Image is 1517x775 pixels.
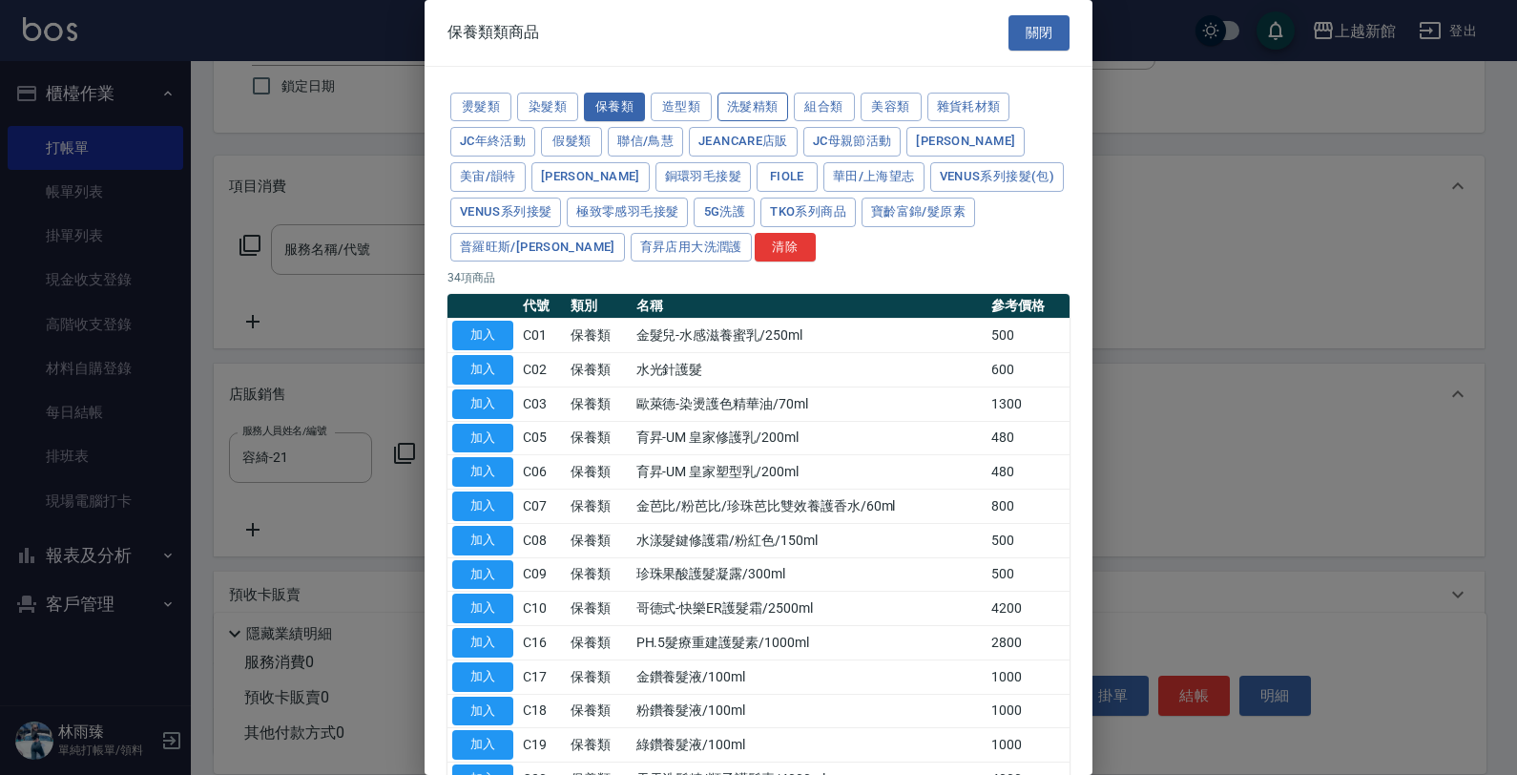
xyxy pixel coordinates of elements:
[518,294,566,319] th: 代號
[518,490,566,524] td: C07
[452,492,513,521] button: 加入
[518,387,566,421] td: C03
[987,557,1070,592] td: 500
[717,93,788,122] button: 洗髮精類
[987,626,1070,660] td: 2800
[452,321,513,350] button: 加入
[987,353,1070,387] td: 600
[987,294,1070,319] th: 參考價格
[541,127,602,157] button: 假髮類
[450,127,535,157] button: JC年終活動
[452,730,513,760] button: 加入
[631,233,752,262] button: 育昇店用大洗潤護
[930,162,1064,192] button: Venus系列接髮(包)
[452,628,513,658] button: 加入
[566,660,632,694] td: 保養類
[987,319,1070,353] td: 500
[632,421,987,455] td: 育昇-UM 皇家修護乳/200ml
[906,127,1025,157] button: [PERSON_NAME]
[987,592,1070,626] td: 4200
[689,127,798,157] button: JeanCare店販
[632,319,987,353] td: 金髮兒-水感滋養蜜乳/250ml
[517,93,578,122] button: 染髮類
[452,560,513,590] button: 加入
[803,127,902,157] button: JC母親節活動
[632,728,987,763] td: 綠鑽養髮液/100ml
[518,523,566,557] td: C08
[632,387,987,421] td: 歐萊德-染燙護色精華油/70ml
[566,694,632,728] td: 保養類
[632,523,987,557] td: 水漾髮鍵修護霜/粉紅色/150ml
[987,490,1070,524] td: 800
[987,660,1070,694] td: 1000
[632,353,987,387] td: 水光針護髮
[447,269,1070,286] p: 34 項商品
[518,319,566,353] td: C01
[760,198,856,227] button: TKO系列商品
[632,490,987,524] td: 金芭比/粉芭比/珍珠芭比雙效養護香水/60ml
[452,526,513,555] button: 加入
[518,353,566,387] td: C02
[566,387,632,421] td: 保養類
[566,319,632,353] td: 保養類
[518,421,566,455] td: C05
[632,557,987,592] td: 珍珠果酸護髮凝露/300ml
[531,162,650,192] button: [PERSON_NAME]
[927,93,1010,122] button: 雜貨耗材類
[632,626,987,660] td: PH.5髮療重建護髮素/1000ml
[655,162,751,192] button: 銅環羽毛接髮
[632,294,987,319] th: 名稱
[450,162,526,192] button: 美宙/韻特
[566,523,632,557] td: 保養類
[518,557,566,592] td: C09
[823,162,925,192] button: 華田/上海望志
[450,93,511,122] button: 燙髮類
[452,355,513,385] button: 加入
[518,694,566,728] td: C18
[447,23,539,42] span: 保養類類商品
[694,198,755,227] button: 5G洗護
[632,694,987,728] td: 粉鑽養髮液/100ml
[567,198,688,227] button: 極致零感羽毛接髮
[518,592,566,626] td: C10
[452,424,513,453] button: 加入
[566,421,632,455] td: 保養類
[566,626,632,660] td: 保養類
[452,662,513,692] button: 加入
[755,233,816,262] button: 清除
[518,660,566,694] td: C17
[987,421,1070,455] td: 480
[987,694,1070,728] td: 1000
[987,455,1070,490] td: 480
[862,198,975,227] button: 寶齡富錦/髮原素
[987,523,1070,557] td: 500
[861,93,922,122] button: 美容類
[566,353,632,387] td: 保養類
[757,162,818,192] button: FIOLE
[651,93,712,122] button: 造型類
[632,592,987,626] td: 哥德式-快樂ER護髮霜/2500ml
[632,455,987,490] td: 育昇-UM 皇家塑型乳/200ml
[566,728,632,763] td: 保養類
[987,387,1070,421] td: 1300
[987,728,1070,763] td: 1000
[608,127,683,157] button: 聯信/鳥慧
[450,198,561,227] button: Venus系列接髮
[794,93,855,122] button: 組合類
[566,294,632,319] th: 類別
[452,697,513,726] button: 加入
[632,660,987,694] td: 金鑽養髮液/100ml
[452,389,513,419] button: 加入
[584,93,645,122] button: 保養類
[1008,15,1070,51] button: 關閉
[518,626,566,660] td: C16
[518,728,566,763] td: C19
[452,594,513,623] button: 加入
[452,457,513,487] button: 加入
[450,233,625,262] button: 普羅旺斯/[PERSON_NAME]
[566,592,632,626] td: 保養類
[566,557,632,592] td: 保養類
[566,490,632,524] td: 保養類
[566,455,632,490] td: 保養類
[518,455,566,490] td: C06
